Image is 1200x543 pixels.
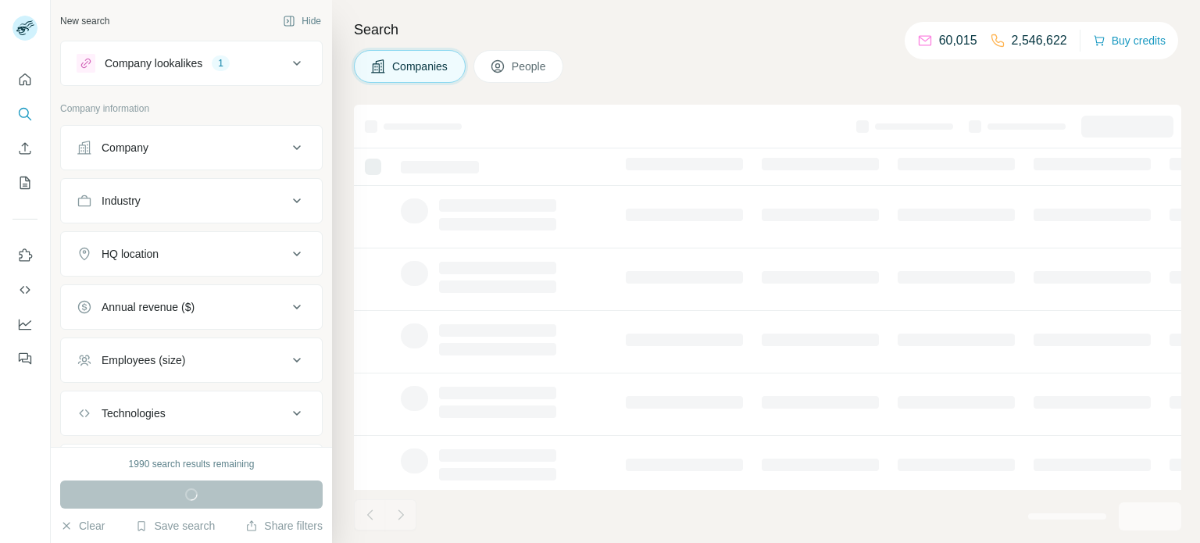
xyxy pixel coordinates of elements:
div: Annual revenue ($) [102,299,195,315]
button: Employees (size) [61,341,322,379]
div: HQ location [102,246,159,262]
button: Buy credits [1093,30,1166,52]
button: Clear [60,518,105,534]
button: Quick start [12,66,37,94]
h4: Search [354,19,1181,41]
button: Dashboard [12,310,37,338]
button: Annual revenue ($) [61,288,322,326]
button: Save search [135,518,215,534]
div: Employees (size) [102,352,185,368]
button: Hide [272,9,332,33]
div: New search [60,14,109,28]
div: Industry [102,193,141,209]
button: Search [12,100,37,128]
button: Share filters [245,518,323,534]
p: 60,015 [939,31,977,50]
button: Use Surfe API [12,276,37,304]
button: My lists [12,169,37,197]
button: Company [61,129,322,166]
div: Company lookalikes [105,55,202,71]
p: 2,546,622 [1012,31,1067,50]
p: Company information [60,102,323,116]
button: Industry [61,182,322,220]
button: Enrich CSV [12,134,37,163]
div: Technologies [102,405,166,421]
button: HQ location [61,235,322,273]
button: Technologies [61,395,322,432]
button: Company lookalikes1 [61,45,322,82]
button: Use Surfe on LinkedIn [12,241,37,270]
div: Company [102,140,148,155]
button: Feedback [12,345,37,373]
span: People [512,59,548,74]
div: 1 [212,56,230,70]
span: Companies [392,59,449,74]
div: 1990 search results remaining [129,457,255,471]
